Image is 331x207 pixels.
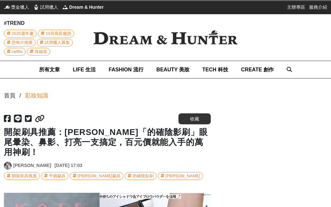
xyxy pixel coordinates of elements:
[4,4,29,10] a: 獎金獵人獎金獵人
[78,172,121,180] div: [PERSON_NAME]刷具
[109,61,144,78] a: FASHION 流行
[45,39,70,46] span: 試用獵人募集
[54,162,82,169] div: [DATE] 17:03
[4,162,12,170] a: Avatar
[33,4,39,10] img: 試用獵人
[33,4,58,10] a: 試用獵人試用獵人
[12,172,37,180] div: 開架刷具推薦
[39,67,60,72] span: 所有文章
[13,162,51,169] a: [PERSON_NAME]
[62,4,69,10] img: Dream & Hunter
[4,4,10,10] img: 獎金獵人
[4,127,211,158] h1: 開架刷具推薦：[PERSON_NAME]「的確陰影刷」眼尾暈染、鼻影、打亮一支搞定，百元價就能入手的萬用神刷！
[70,172,123,180] a: [PERSON_NAME]刷具
[73,61,96,78] a: LIFE 生活
[4,162,11,169] img: Avatar
[4,48,26,56] a: netflix
[202,61,228,78] a: TECH 科技
[12,48,23,55] span: netflix
[202,67,228,72] span: TECH 科技
[156,61,189,78] a: BEAUTY 美妝
[37,39,73,47] a: 試用獵人募集
[241,61,274,78] a: CREATE 創作
[125,172,156,180] a: 的確陰影刷
[178,113,211,124] button: 收藏
[156,67,189,72] span: BEAUTY 美妝
[49,172,66,180] div: 平價刷具
[12,39,33,46] span: 恐怖片推薦
[309,4,327,10] a: 服務介紹
[62,4,104,10] a: Dream & HunterDream & Hunter
[4,39,36,47] a: 恐怖片推薦
[4,172,40,180] a: 開架刷具推薦
[4,91,16,100] div: 首頁
[38,30,74,37] a: 10月壽星優惠
[40,4,58,10] span: 試用獵人
[165,172,200,180] div: [PERSON_NAME]
[69,4,104,10] span: Dream & Hunter
[35,48,47,55] span: 肯德基
[27,48,50,56] a: 肯德基
[4,30,37,37] a: 2025週年慶
[287,4,305,10] a: 主辦專區
[46,30,71,37] span: 10月壽星優惠
[11,4,29,10] span: 獎金獵人
[19,91,21,100] div: /
[241,67,274,72] span: CREATE 創作
[41,172,69,180] a: 平價刷具
[158,172,203,180] a: [PERSON_NAME]
[73,67,96,72] span: LIFE 生活
[4,19,85,27] div: #TREND
[85,22,246,53] img: Dream & Hunter
[12,30,34,37] span: 2025週年慶
[39,61,60,78] a: 所有文章
[133,172,154,180] div: 的確陰影刷
[25,91,48,100] a: 彩妝知識
[109,67,144,72] span: FASHION 流行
